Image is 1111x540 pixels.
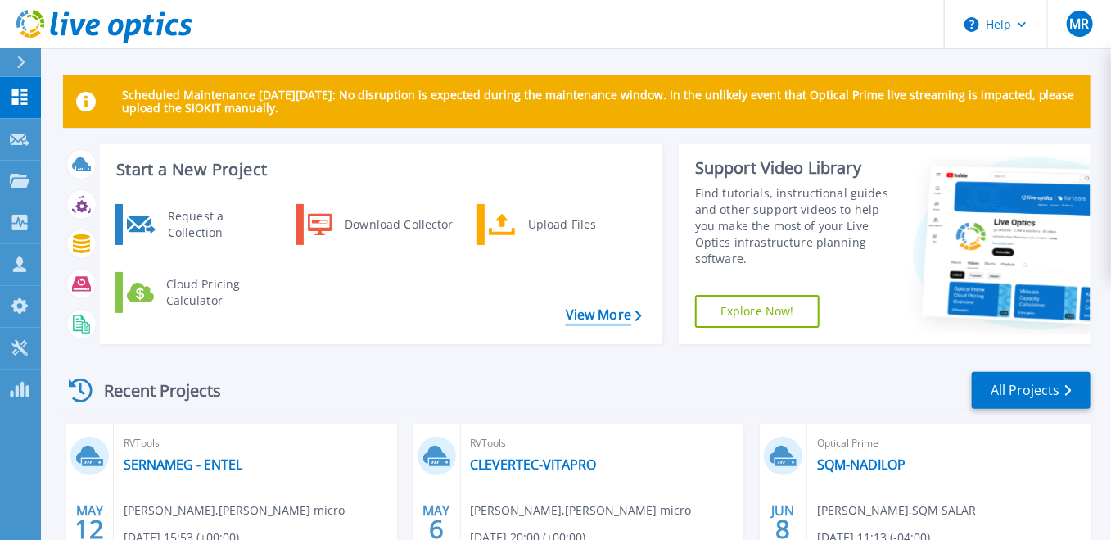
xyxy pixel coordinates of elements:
[817,501,976,520] span: [PERSON_NAME] , SQM SALAR
[695,185,900,267] div: Find tutorials, instructional guides and other support videos to help you make the most of your L...
[124,501,345,520] span: [PERSON_NAME] , [PERSON_NAME] micro
[695,157,900,179] div: Support Video Library
[471,456,597,473] a: CLEVERTEC-VITAPRO
[124,456,242,473] a: SERNAMEG - ENTEL
[776,522,791,536] span: 8
[429,522,444,536] span: 6
[116,161,641,179] h3: Start a New Project
[566,307,642,323] a: View More
[520,208,641,241] div: Upload Files
[63,370,243,411] div: Recent Projects
[115,272,283,313] a: Cloud Pricing Calculator
[158,276,279,309] div: Cloud Pricing Calculator
[817,456,906,473] a: SQM-NADILOP
[695,295,820,328] a: Explore Now!
[1069,17,1089,30] span: MR
[336,208,460,241] div: Download Collector
[471,434,734,452] span: RVTools
[122,88,1077,115] p: Scheduled Maintenance [DATE][DATE]: No disruption is expected during the maintenance window. In t...
[160,208,279,241] div: Request a Collection
[471,501,692,520] span: [PERSON_NAME] , [PERSON_NAME] micro
[972,372,1091,409] a: All Projects
[477,204,645,245] a: Upload Files
[115,204,283,245] a: Request a Collection
[75,522,104,536] span: 12
[817,434,1081,452] span: Optical Prime
[124,434,387,452] span: RVTools
[296,204,464,245] a: Download Collector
